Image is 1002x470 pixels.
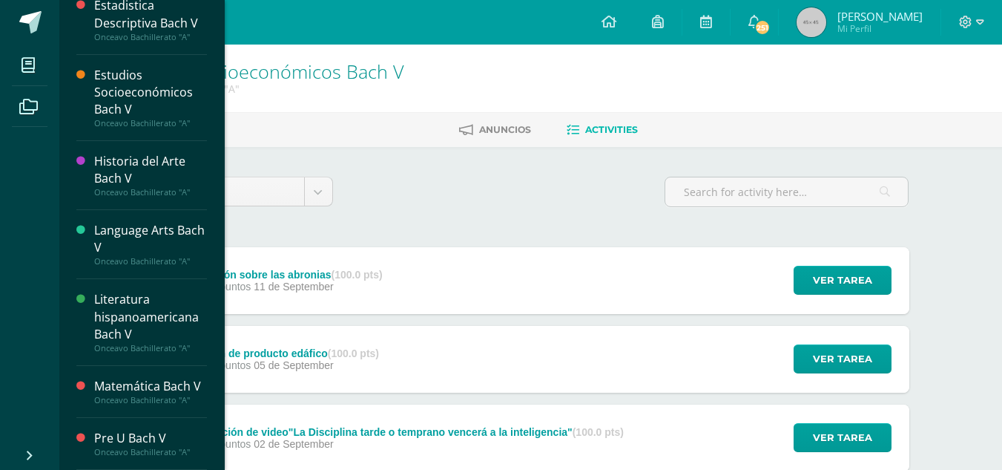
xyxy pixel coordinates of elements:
[794,423,891,452] button: Ver tarea
[94,222,207,267] a: Language Arts Bach VOnceavo Bachillerato "A"
[154,177,332,206] a: Unidad 4
[794,266,891,295] button: Ver tarea
[837,9,923,24] span: [PERSON_NAME]
[94,291,207,353] a: Literatura hispanoamericana Bach VOnceavo Bachillerato "A"
[573,426,624,438] strong: (100.0 pts)
[459,118,531,142] a: Anuncios
[165,177,293,206] span: Unidad 4
[331,269,382,281] strong: (100.0 pts)
[585,124,638,135] span: Activities
[94,153,207,198] a: Historia del Arte Bach VOnceavo Bachillerato "A"
[94,222,207,256] div: Language Arts Bach V
[94,343,207,353] div: Onceavo Bachillerato "A"
[94,291,207,342] div: Literatura hispanoamericana Bach V
[254,359,333,371] span: 05 de September
[94,256,207,267] div: Onceavo Bachillerato "A"
[254,281,333,293] span: 11 de September
[94,32,207,42] div: Onceavo Bachillerato "A"
[813,424,872,451] span: Ver tarea
[94,378,207,405] a: Matemática Bach VOnceavo Bachillerato "A"
[94,67,207,118] div: Estudios Socioeconómicos Bach V
[94,430,207,457] a: Pre U Bach VOnceavo Bachillerato "A"
[94,118,207,128] div: Onceavo Bachillerato "A"
[94,430,207,447] div: Pre U Bach V
[665,177,908,206] input: Search for activity here…
[94,187,207,198] div: Onceavo Bachillerato "A"
[754,19,771,36] span: 251
[170,269,382,281] div: Investigación sobre las abronias
[94,395,207,405] div: Onceavo Bachillerato "A"
[94,447,207,457] div: Onceavo Bachillerato "A"
[94,378,207,395] div: Matemática Bach V
[94,67,207,128] a: Estudios Socioeconómicos Bach VOnceavo Bachillerato "A"
[116,82,404,96] div: Onceavo Bachillerato 'A'
[567,118,638,142] a: Activities
[116,61,404,82] h1: Estudios Socioeconómicos Bach V
[254,438,333,450] span: 02 de September
[813,345,872,373] span: Ver tarea
[328,347,379,359] strong: (100.0 pts)
[837,22,923,35] span: Mi Perfil
[116,59,404,84] a: Estudios Socioeconómicos Bach V
[479,124,531,135] span: Anuncios
[794,345,891,373] button: Ver tarea
[94,153,207,187] div: Historia del Arte Bach V
[797,7,826,37] img: 45x45
[170,347,379,359] div: Exposición de producto edáfico
[170,426,624,438] div: Comprobación de video"La Disciplina tarde o temprano vencerá a la inteligencia"
[813,267,872,294] span: Ver tarea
